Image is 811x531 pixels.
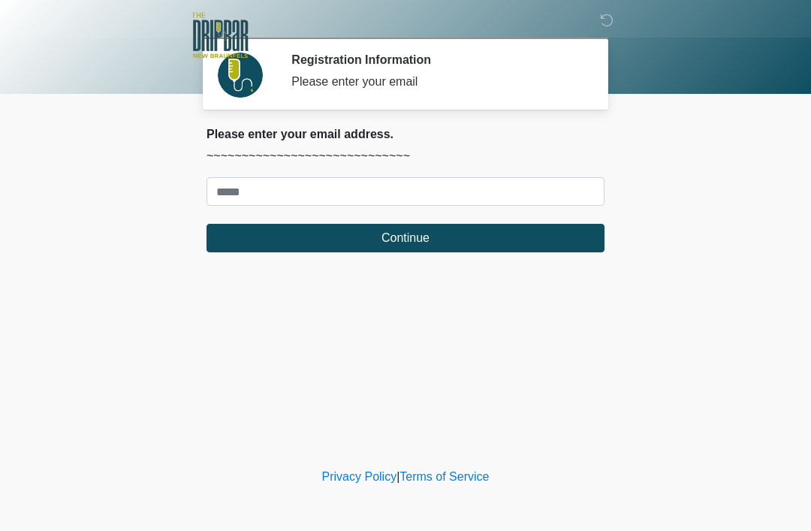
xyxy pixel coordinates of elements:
a: | [396,470,399,483]
h2: Please enter your email address. [207,127,604,141]
img: Agent Avatar [218,53,263,98]
p: ~~~~~~~~~~~~~~~~~~~~~~~~~~~~~ [207,147,604,165]
a: Terms of Service [399,470,489,483]
div: Please enter your email [291,73,582,91]
button: Continue [207,224,604,252]
img: The DRIPBaR - New Braunfels Logo [191,11,249,60]
a: Privacy Policy [322,470,397,483]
